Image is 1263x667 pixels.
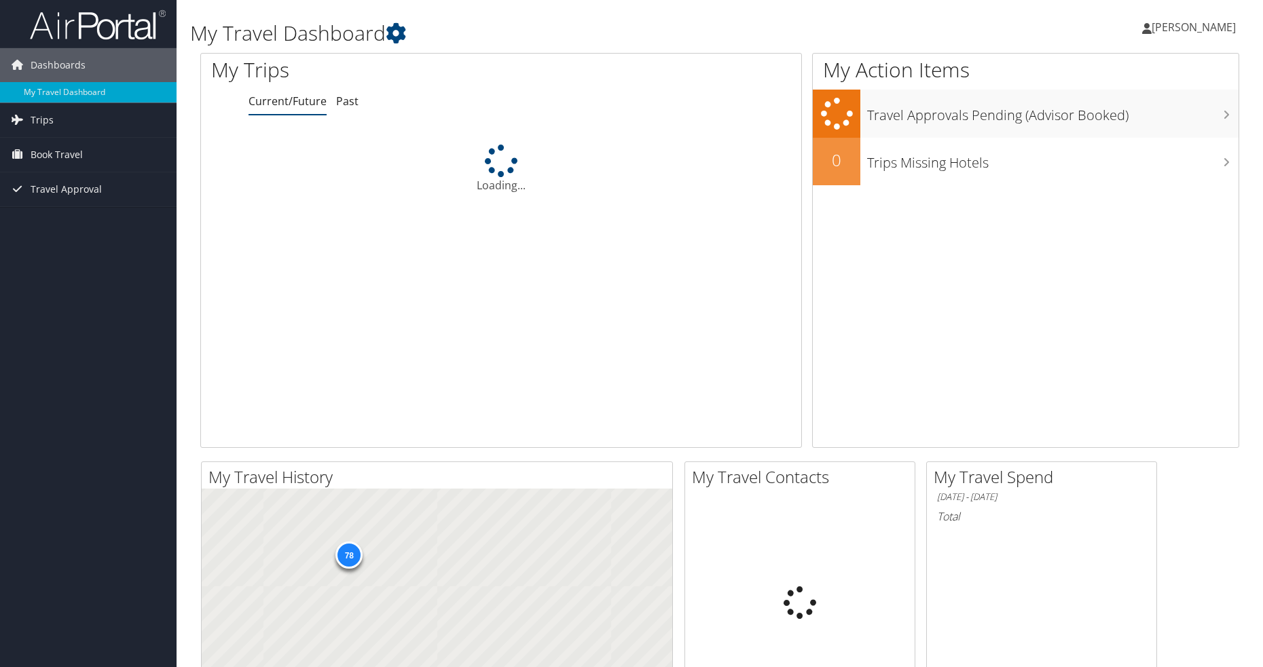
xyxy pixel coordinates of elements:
a: Current/Future [249,94,327,109]
h6: Total [937,509,1146,524]
h3: Trips Missing Hotels [867,147,1239,172]
div: 78 [335,541,363,569]
span: Book Travel [31,138,83,172]
h1: My Trips [211,56,541,84]
h1: My Action Items [813,56,1239,84]
h1: My Travel Dashboard [190,19,896,47]
a: 0Trips Missing Hotels [813,138,1239,185]
span: Dashboards [31,48,86,82]
h6: [DATE] - [DATE] [937,491,1146,503]
span: Travel Approval [31,172,102,206]
h2: My Travel History [208,465,672,489]
h2: My Travel Spend [934,465,1156,489]
a: [PERSON_NAME] [1142,7,1249,47]
span: [PERSON_NAME] [1152,20,1236,35]
h2: 0 [813,149,860,172]
a: Past [336,94,359,109]
h2: My Travel Contacts [692,465,915,489]
div: Loading... [201,145,801,193]
a: Travel Approvals Pending (Advisor Booked) [813,90,1239,138]
img: airportal-logo.png [30,9,166,41]
h3: Travel Approvals Pending (Advisor Booked) [867,99,1239,125]
span: Trips [31,103,54,137]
